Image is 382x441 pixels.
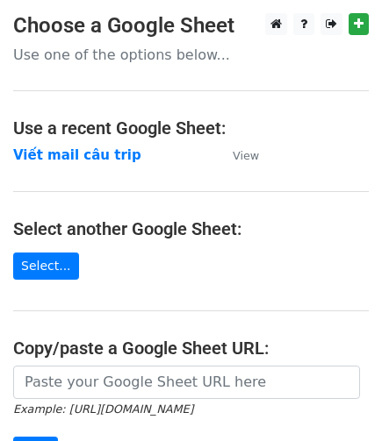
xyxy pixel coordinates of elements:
[13,366,360,399] input: Paste your Google Sheet URL here
[13,402,193,416] small: Example: [URL][DOMAIN_NAME]
[13,218,369,239] h4: Select another Google Sheet:
[233,149,259,162] small: View
[13,253,79,280] a: Select...
[13,117,369,139] h4: Use a recent Google Sheet:
[13,46,369,64] p: Use one of the options below...
[215,147,259,163] a: View
[13,13,369,39] h3: Choose a Google Sheet
[13,338,369,359] h4: Copy/paste a Google Sheet URL:
[13,147,141,163] a: Viết mail câu trip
